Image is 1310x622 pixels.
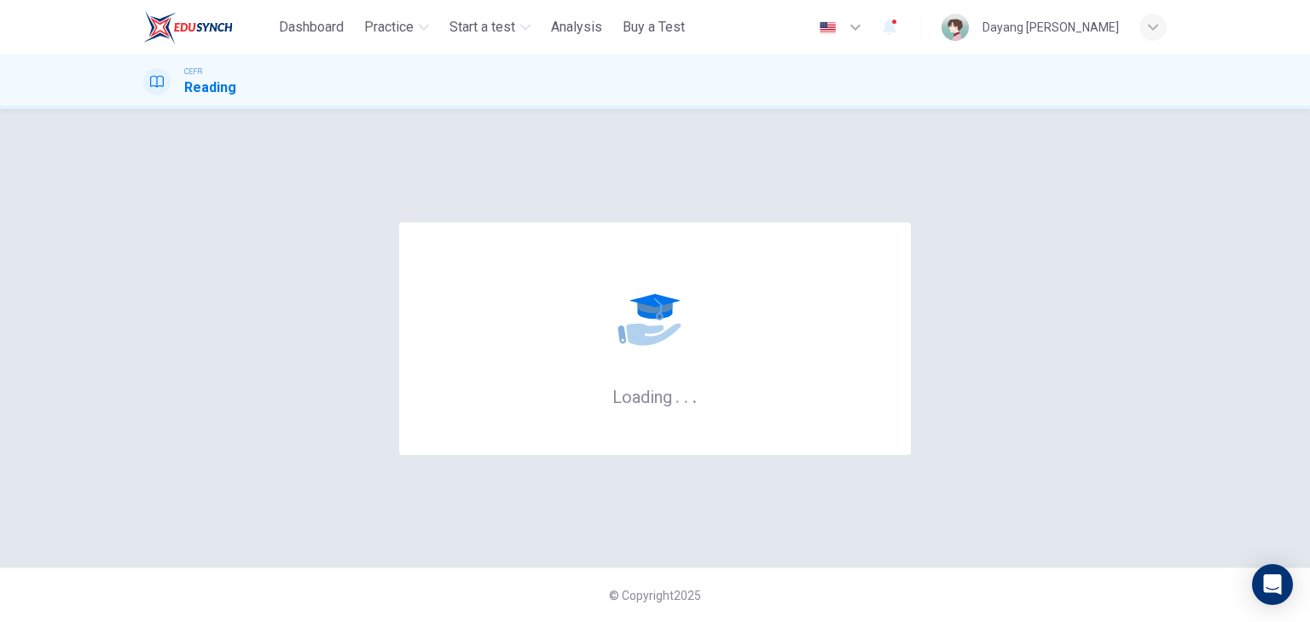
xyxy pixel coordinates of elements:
button: Dashboard [272,12,351,43]
span: © Copyright 2025 [609,589,701,602]
span: CEFR [184,66,202,78]
span: Practice [364,17,414,37]
button: Analysis [544,12,609,43]
h1: Reading [184,78,236,98]
button: Practice [357,12,436,43]
div: Open Intercom Messenger [1252,564,1293,605]
h6: Loading [612,385,698,407]
span: Buy a Test [623,17,685,37]
button: Buy a Test [616,12,692,43]
img: Profile picture [942,14,969,41]
h6: . [692,381,698,409]
a: ELTC logo [143,10,272,44]
span: Dashboard [279,17,344,37]
button: Start a test [443,12,537,43]
h6: . [675,381,681,409]
span: Analysis [551,17,602,37]
img: en [817,21,838,34]
div: Dayang [PERSON_NAME] [982,17,1119,37]
img: ELTC logo [143,10,233,44]
h6: . [683,381,689,409]
span: Start a test [449,17,515,37]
